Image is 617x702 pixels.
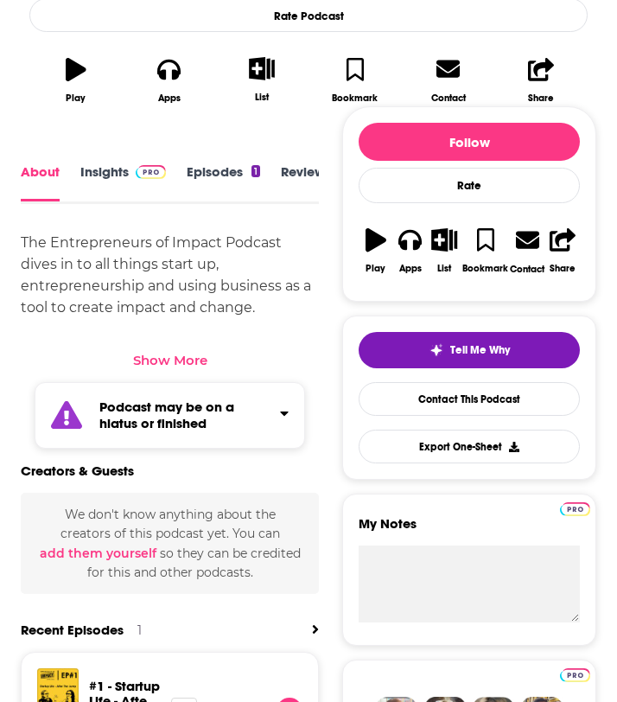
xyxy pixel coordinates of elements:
div: List [437,263,451,274]
img: Podchaser Pro [560,668,590,682]
button: Apps [123,46,216,114]
a: Reviews [281,164,331,202]
button: Share [494,46,588,114]
a: Pro website [560,666,590,682]
a: Episodes1 [187,164,260,202]
button: Export One-Sheet [359,430,580,463]
div: Play [66,93,86,104]
button: tell me why sparkleTell Me Why [359,332,580,368]
div: Share [528,93,554,104]
button: Play [359,217,393,285]
img: Podchaser Pro [136,165,166,179]
a: Contact [402,46,495,114]
span: Tell Me Why [450,343,510,357]
button: Apps [393,217,428,285]
img: tell me why sparkle [429,343,443,357]
button: List [215,46,308,113]
img: Podchaser Pro [560,502,590,516]
button: List [428,217,462,284]
div: Contact [431,92,466,104]
a: Contact [509,217,545,285]
section: Click to expand status details [21,382,319,449]
div: Play [366,263,385,274]
button: Bookmark [308,46,402,114]
div: 1 [137,622,142,638]
button: Share [545,217,580,285]
button: Follow [359,123,580,161]
button: Bookmark [461,217,509,285]
strong: Podcast may be on a hiatus or finished [99,399,234,431]
div: Apps [158,93,181,104]
a: Pro website [560,500,590,516]
div: Apps [399,263,422,274]
a: View All [312,622,319,638]
label: My Notes [359,515,580,546]
div: Contact [510,263,544,275]
a: About [21,164,60,202]
h2: Creators & Guests [21,463,134,479]
button: Play [29,46,123,114]
a: Recent Episodes [21,622,124,638]
span: We don't know anything about the creators of this podcast yet . You can so they can be credited f... [40,507,301,580]
div: The Entrepreneurs of Impact Podcast dives in to all things start up, entrepreneurship and using b... [21,232,319,491]
div: Rate [359,168,580,203]
div: 1 [251,165,260,177]
button: add them yourself [40,546,156,560]
a: Contact This Podcast [359,382,580,416]
div: List [255,92,269,103]
div: Bookmark [332,93,378,104]
a: InsightsPodchaser Pro [80,164,166,202]
div: Bookmark [462,263,508,274]
div: Share [550,263,576,274]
